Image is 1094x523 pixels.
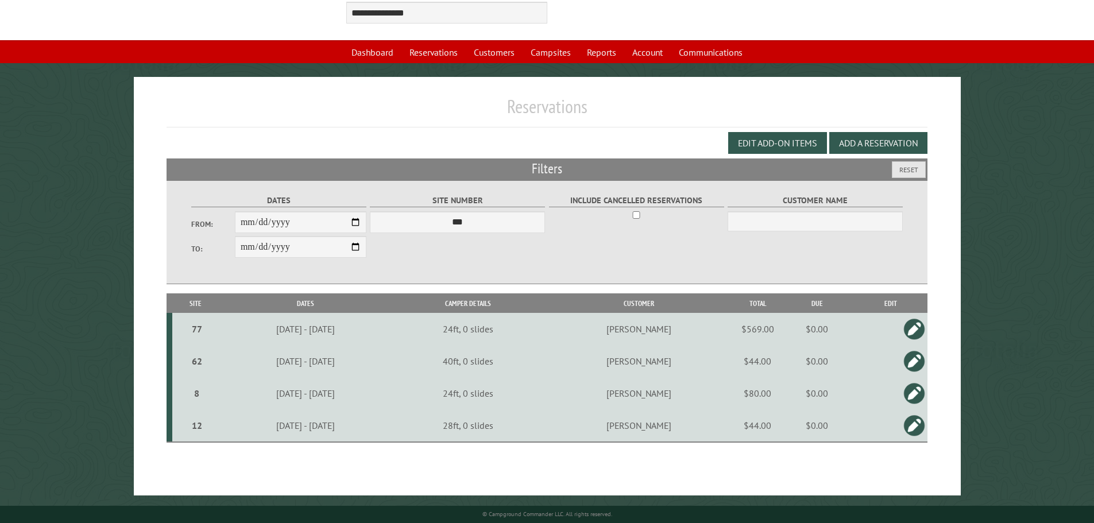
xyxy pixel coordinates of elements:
[191,219,235,230] label: From:
[392,377,543,409] td: 24ft, 0 slides
[853,293,927,313] th: Edit
[543,293,735,313] th: Customer
[191,243,235,254] label: To:
[780,345,853,377] td: $0.00
[221,420,391,431] div: [DATE] - [DATE]
[780,409,853,442] td: $0.00
[829,132,927,154] button: Add a Reservation
[177,420,217,431] div: 12
[221,355,391,367] div: [DATE] - [DATE]
[345,41,400,63] a: Dashboard
[403,41,465,63] a: Reservations
[221,323,391,335] div: [DATE] - [DATE]
[392,313,543,345] td: 24ft, 0 slides
[543,313,735,345] td: [PERSON_NAME]
[482,510,612,518] small: © Campground Commander LLC. All rights reserved.
[172,293,219,313] th: Site
[892,161,926,178] button: Reset
[167,95,928,127] h1: Reservations
[780,377,853,409] td: $0.00
[219,293,392,313] th: Dates
[735,409,780,442] td: $44.00
[580,41,623,63] a: Reports
[177,388,217,399] div: 8
[221,388,391,399] div: [DATE] - [DATE]
[728,132,827,154] button: Edit Add-on Items
[735,345,780,377] td: $44.00
[167,158,928,180] h2: Filters
[392,409,543,442] td: 28ft, 0 slides
[735,313,780,345] td: $569.00
[370,194,545,207] label: Site Number
[524,41,578,63] a: Campsites
[672,41,749,63] a: Communications
[467,41,521,63] a: Customers
[780,313,853,345] td: $0.00
[191,194,366,207] label: Dates
[735,293,780,313] th: Total
[549,194,724,207] label: Include Cancelled Reservations
[392,345,543,377] td: 40ft, 0 slides
[625,41,670,63] a: Account
[543,345,735,377] td: [PERSON_NAME]
[543,409,735,442] td: [PERSON_NAME]
[177,323,217,335] div: 77
[735,377,780,409] td: $80.00
[728,194,903,207] label: Customer Name
[392,293,543,313] th: Camper Details
[177,355,217,367] div: 62
[780,293,853,313] th: Due
[543,377,735,409] td: [PERSON_NAME]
